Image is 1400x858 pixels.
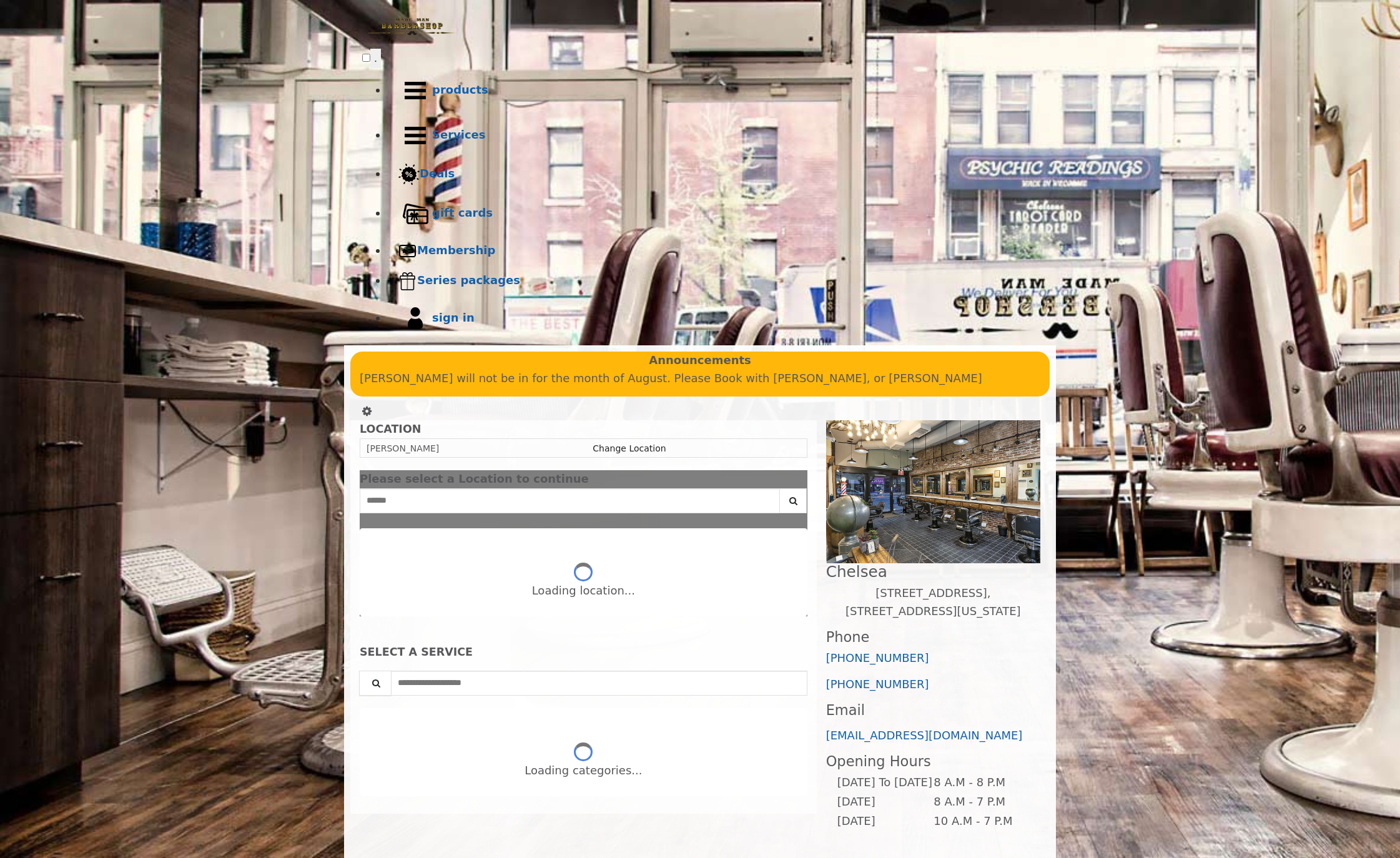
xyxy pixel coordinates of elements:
[649,352,751,370] b: Announcements
[387,296,1038,341] a: sign insign in
[398,302,432,335] img: sign in
[420,167,455,180] b: Deals
[826,754,1040,769] h3: Opening Hours
[826,729,1023,742] a: [EMAIL_ADDRESS][DOMAIN_NAME]
[398,74,432,107] img: Products
[826,563,1040,580] h2: Chelsea
[387,68,1038,113] a: Productsproducts
[398,119,432,152] img: Services
[387,236,1038,266] a: MembershipMembership
[933,792,1030,812] td: 8 A.M - 7 P.M
[360,370,1040,388] p: [PERSON_NAME] will not be in for the month of August. Please Book with [PERSON_NAME], or [PERSON_...
[398,197,432,230] img: Gift cards
[360,423,421,435] b: LOCATION
[360,646,807,658] div: SELECT A SERVICE
[532,582,635,600] div: Loading location...
[826,584,1040,621] p: [STREET_ADDRESS],[STREET_ADDRESS][US_STATE]
[374,52,377,64] span: .
[786,496,801,505] i: Search button
[417,244,495,257] b: Membership
[359,671,392,696] button: Service Search
[360,488,807,520] div: Center Select
[826,678,929,691] a: [PHONE_NUMBER]
[837,773,933,792] td: [DATE] To [DATE]
[370,49,381,68] button: menu toggle
[362,54,370,62] input: menu toggle
[387,158,1038,191] a: DealsDeals
[826,703,1040,718] h3: Email
[398,242,417,260] img: Membership
[432,83,488,96] b: products
[837,792,933,812] td: [DATE]
[789,475,807,483] button: close dialog
[826,629,1040,645] h3: Phone
[593,443,666,453] a: Change Location
[525,762,642,780] div: Loading categories...
[360,488,780,513] input: Search Center
[933,812,1030,831] td: 10 A.M - 7 P.M
[432,206,493,219] b: gift cards
[837,812,933,831] td: [DATE]
[432,128,486,141] b: Services
[398,272,417,290] img: Series packages
[432,311,475,324] b: sign in
[387,266,1038,296] a: Series packagesSeries packages
[367,443,439,453] span: [PERSON_NAME]
[417,274,520,287] b: Series packages
[362,7,462,47] img: Made Man Barbershop logo
[387,113,1038,158] a: ServicesServices
[826,651,929,664] a: [PHONE_NUMBER]
[387,191,1038,236] a: Gift cardsgift cards
[933,773,1030,792] td: 8 A.M - 8 P.M
[360,472,589,485] span: Please select a Location to continue
[398,164,420,185] img: Deals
